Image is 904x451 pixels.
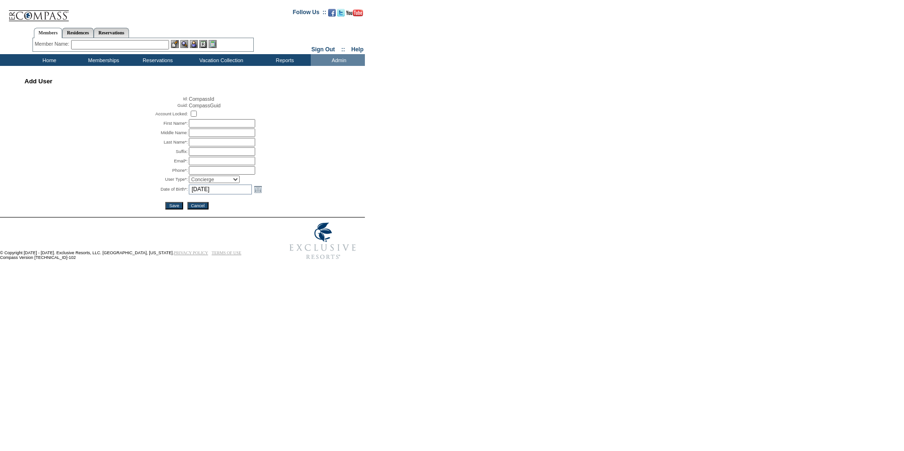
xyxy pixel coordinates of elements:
[212,250,242,255] a: TERMS OF USE
[311,46,335,53] a: Sign Out
[311,54,365,66] td: Admin
[24,157,188,165] td: Email*:
[94,28,129,38] a: Reservations
[180,40,188,48] img: View
[346,12,363,17] a: Subscribe to our YouTube Channel
[21,54,75,66] td: Home
[24,119,188,128] td: First Name*:
[187,202,209,209] input: Cancel
[189,103,221,108] span: CompassGuid
[24,138,188,146] td: Last Name*:
[337,9,345,16] img: Follow us on Twitter
[24,129,188,137] td: Middle Name:
[24,147,188,156] td: Suffix:
[24,184,188,194] td: Date of Birth*:
[346,9,363,16] img: Subscribe to our YouTube Channel
[8,2,69,22] img: Compass Home
[24,176,188,183] td: User Type*:
[328,9,336,16] img: Become our fan on Facebook
[199,40,207,48] img: Reservations
[24,109,188,118] td: Account Locked:
[209,40,217,48] img: b_calculator.gif
[281,217,365,265] img: Exclusive Resorts
[293,8,326,19] td: Follow Us ::
[24,78,52,85] span: Add User
[351,46,363,53] a: Help
[328,12,336,17] a: Become our fan on Facebook
[184,54,257,66] td: Vacation Collection
[129,54,184,66] td: Reservations
[34,28,63,38] a: Members
[24,96,188,102] td: Id:
[189,96,214,102] span: CompassId
[253,184,263,194] a: Open the calendar popup.
[337,12,345,17] a: Follow us on Twitter
[62,28,94,38] a: Residences
[257,54,311,66] td: Reports
[171,40,179,48] img: b_edit.gif
[165,202,183,209] input: Save
[190,40,198,48] img: Impersonate
[174,250,208,255] a: PRIVACY POLICY
[35,40,71,48] div: Member Name:
[24,103,188,108] td: Guid:
[24,166,188,175] td: Phone*:
[341,46,345,53] span: ::
[75,54,129,66] td: Memberships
